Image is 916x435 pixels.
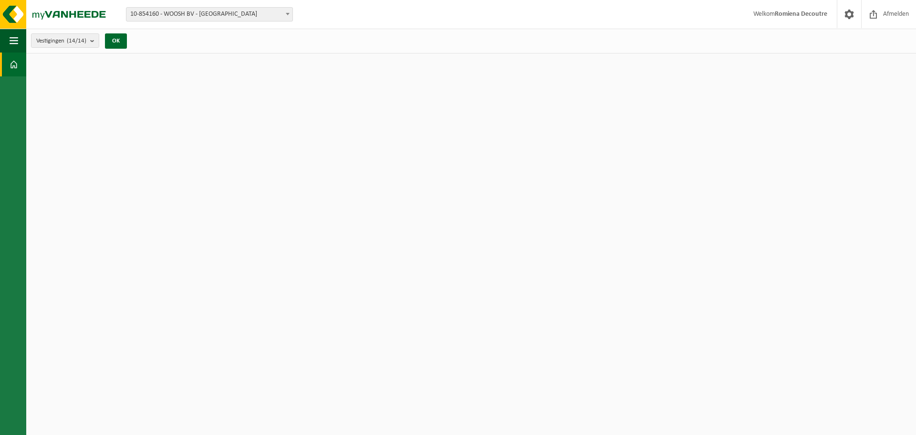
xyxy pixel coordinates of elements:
button: OK [105,33,127,49]
span: Vestigingen [36,34,86,48]
count: (14/14) [67,38,86,44]
span: 10-854160 - WOOSH BV - GENT [126,7,293,21]
button: Vestigingen(14/14) [31,33,99,48]
span: 10-854160 - WOOSH BV - GENT [126,8,292,21]
strong: Romiena Decoutre [775,11,827,18]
